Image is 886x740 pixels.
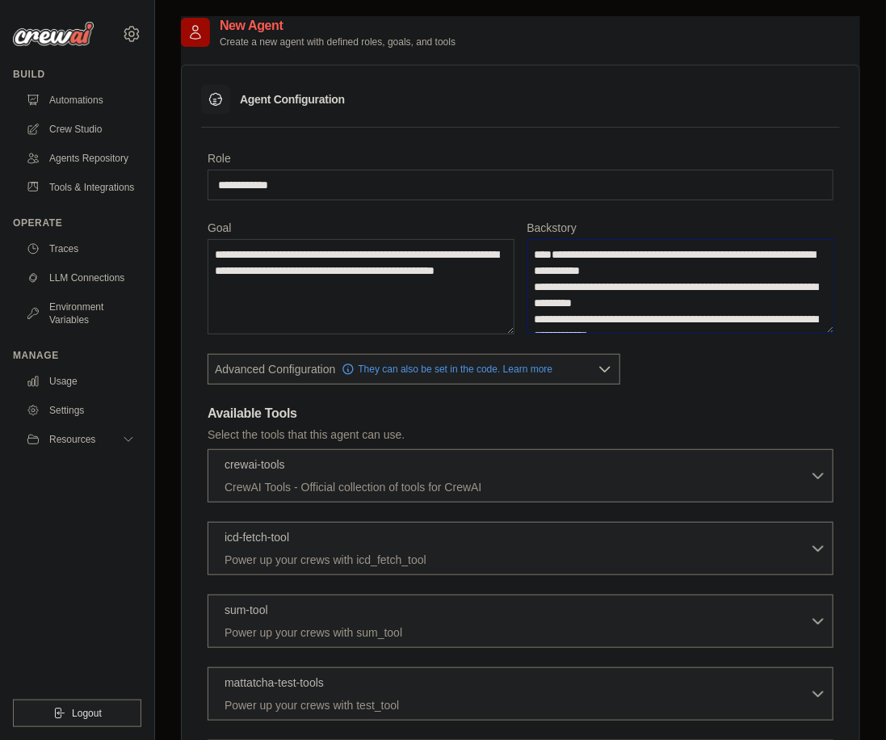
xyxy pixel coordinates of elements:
label: Goal [208,220,514,236]
p: crewai-tools [225,456,285,473]
a: Traces [19,236,141,262]
button: icd-fetch-tool Power up your crews with icd_fetch_tool [215,529,826,568]
p: Select the tools that this agent can use. [208,427,834,443]
a: Agents Repository [19,145,141,171]
a: Usage [19,368,141,394]
p: sum-tool [225,602,268,618]
p: Power up your crews with test_tool [225,697,810,713]
a: They can also be set in the code. Learn more [342,363,552,376]
div: Operate [13,217,141,229]
h3: Available Tools [208,404,834,423]
h3: Agent Configuration [240,91,345,107]
a: LLM Connections [19,265,141,291]
h2: New Agent [220,16,456,36]
div: Build [13,68,141,81]
button: Resources [19,427,141,452]
span: Logout [72,707,102,720]
p: Create a new agent with defined roles, goals, and tools [220,36,456,48]
p: Power up your crews with sum_tool [225,624,810,641]
p: Power up your crews with icd_fetch_tool [225,552,810,568]
a: Crew Studio [19,116,141,142]
label: Backstory [527,220,834,236]
p: icd-fetch-tool [225,529,289,545]
button: Logout [13,700,141,727]
button: crewai-tools CrewAI Tools - Official collection of tools for CrewAI [215,456,826,495]
span: Advanced Configuration [215,361,335,377]
div: Manage [13,349,141,362]
a: Tools & Integrations [19,174,141,200]
p: CrewAI Tools - Official collection of tools for CrewAI [225,479,810,495]
a: Automations [19,87,141,113]
button: sum-tool Power up your crews with sum_tool [215,602,826,641]
p: mattatcha-test-tools [225,675,324,691]
img: Logo [13,22,94,46]
button: Advanced Configuration They can also be set in the code. Learn more [208,355,619,384]
button: mattatcha-test-tools Power up your crews with test_tool [215,675,826,713]
span: Resources [49,433,95,446]
a: Environment Variables [19,294,141,333]
a: Settings [19,397,141,423]
label: Role [208,150,834,166]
